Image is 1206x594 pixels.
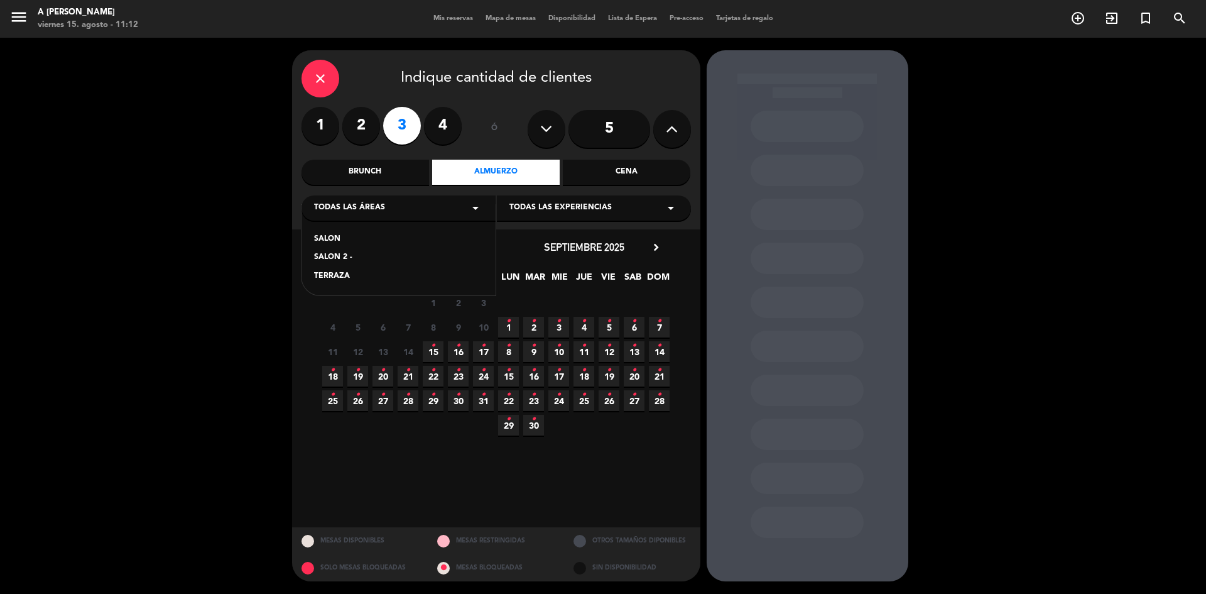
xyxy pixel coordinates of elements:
span: 10 [473,317,494,338]
i: arrow_drop_down [468,201,483,216]
span: 18 [573,366,594,387]
i: chevron_right [649,241,663,254]
span: 9 [448,317,469,338]
i: • [356,360,360,380]
i: • [557,360,561,380]
i: • [531,409,536,429]
i: • [456,360,460,380]
div: A [PERSON_NAME] [38,6,138,19]
i: • [456,385,460,405]
span: 11 [573,341,594,362]
label: 3 [383,107,421,145]
span: 4 [322,317,343,338]
span: 15 [423,341,443,362]
span: Todas las áreas [314,202,385,214]
i: • [632,336,636,356]
span: 3 [473,292,494,313]
div: Cena [563,160,690,185]
i: search [1172,11,1187,26]
span: Tarjetas de regalo [710,15,780,22]
span: 4 [573,317,594,338]
i: • [607,336,611,356]
span: 14 [398,341,418,362]
span: Mapa de mesas [479,15,542,22]
i: • [506,360,511,380]
i: • [582,336,586,356]
i: arrow_drop_down [663,201,678,216]
i: • [356,385,360,405]
label: 4 [424,107,462,145]
span: 1 [498,317,519,338]
div: SOLO MESAS BLOQUEADAS [292,554,428,581]
span: 10 [548,341,569,362]
i: • [406,360,410,380]
i: • [481,336,486,356]
div: OTROS TAMAÑOS DIPONIBLES [564,527,700,554]
i: • [607,385,611,405]
i: • [582,385,586,405]
span: Disponibilidad [542,15,602,22]
span: 8 [423,317,443,338]
i: • [632,311,636,331]
i: • [431,360,435,380]
i: close [313,71,328,86]
i: menu [9,8,28,26]
span: 22 [423,366,443,387]
div: TERRAZA [314,270,483,283]
span: 28 [398,390,418,411]
span: 28 [649,390,670,411]
div: ó [474,107,515,151]
div: MESAS BLOQUEADAS [428,554,564,581]
i: • [557,385,561,405]
span: 1 [423,292,443,313]
i: • [582,311,586,331]
i: • [406,385,410,405]
span: 15 [498,366,519,387]
i: • [531,336,536,356]
div: Almuerzo [432,160,560,185]
div: SALON [314,233,483,246]
i: • [506,311,511,331]
span: MAR [524,270,545,290]
span: 2 [523,317,544,338]
span: 24 [473,366,494,387]
span: 5 [599,317,619,338]
i: • [506,385,511,405]
span: 30 [448,390,469,411]
span: 24 [548,390,569,411]
span: 31 [473,390,494,411]
i: • [531,311,536,331]
i: • [657,360,661,380]
i: • [330,385,335,405]
span: 18 [322,366,343,387]
i: • [506,336,511,356]
span: 29 [498,415,519,436]
label: 1 [301,107,339,145]
span: 23 [448,366,469,387]
span: 14 [649,341,670,362]
span: MIE [549,270,570,290]
i: • [632,360,636,380]
span: 27 [372,390,393,411]
i: • [481,360,486,380]
i: • [381,385,385,405]
span: 12 [599,341,619,362]
span: 19 [599,366,619,387]
i: • [557,336,561,356]
div: MESAS DISPONIBLES [292,527,428,554]
span: septiembre 2025 [544,241,624,253]
i: • [481,385,486,405]
button: menu [9,8,28,31]
span: 2 [448,292,469,313]
span: 29 [423,390,443,411]
span: 5 [347,317,368,338]
div: Indique cantidad de clientes [301,60,691,97]
i: • [657,336,661,356]
i: • [330,360,335,380]
span: 17 [548,366,569,387]
i: • [431,336,435,356]
span: 13 [624,341,644,362]
span: 17 [473,341,494,362]
i: exit_to_app [1104,11,1119,26]
span: 3 [548,317,569,338]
